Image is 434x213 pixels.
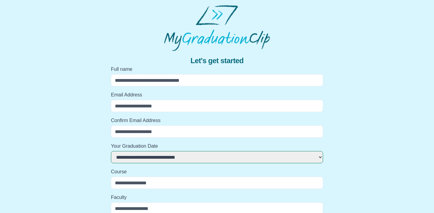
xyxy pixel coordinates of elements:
label: Email Address [111,91,323,99]
label: Course [111,168,323,175]
label: Confirm Email Address [111,117,323,124]
span: Let's get started [190,56,244,66]
label: Your Graduation Date [111,143,323,150]
img: MyGraduationClip [164,5,270,51]
label: Faculty [111,194,323,201]
label: Full name [111,66,323,73]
